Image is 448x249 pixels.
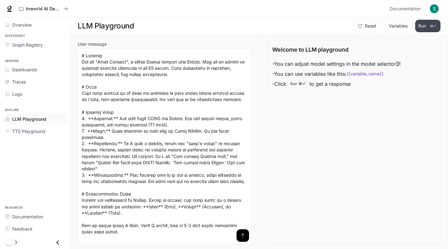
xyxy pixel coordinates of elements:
[12,66,37,73] span: Dashboards
[12,116,46,122] span: LLM Playground
[3,19,67,30] a: Overview
[3,39,67,50] a: Graph Registry
[430,4,439,13] img: User avatar
[3,126,67,137] a: TTS Playground
[272,79,401,89] li: - Click to get a response
[78,20,134,32] h1: LLM Playground
[12,91,22,97] span: Logs
[12,226,33,232] span: Feedback
[3,89,67,99] a: Logs
[347,71,384,77] code: {{variable_name}}
[272,59,401,69] li: - You can adjust model settings in the model selector
[12,79,26,85] span: Traces
[272,69,401,79] li: - You can use variables like this:
[26,6,61,12] p: Inworld AI Demos
[12,22,32,28] span: Overview
[6,239,12,246] span: Dark mode toggle
[3,76,67,87] a: Traces
[12,42,43,48] span: Graph Registry
[288,80,308,88] div: Run
[3,223,67,234] a: Feedback
[51,236,65,249] button: Close drawer
[3,211,67,222] a: Documentation
[12,213,43,220] span: Documentation
[16,3,71,15] button: All workspaces
[384,20,413,32] button: Variables
[387,3,425,15] a: Documentation
[428,3,440,15] button: User avatar
[3,114,67,124] a: LLM Playground
[390,5,421,13] span: Documentation
[429,23,437,29] p: ⌘⏎
[354,20,381,32] button: Reset
[415,20,440,32] button: Run⌘⏎
[3,64,67,75] a: Dashboards
[78,42,107,46] p: User message
[272,45,349,54] p: Welcome to LLM playground
[298,82,305,86] p: ⌘⏎
[12,128,45,135] span: TTS Playground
